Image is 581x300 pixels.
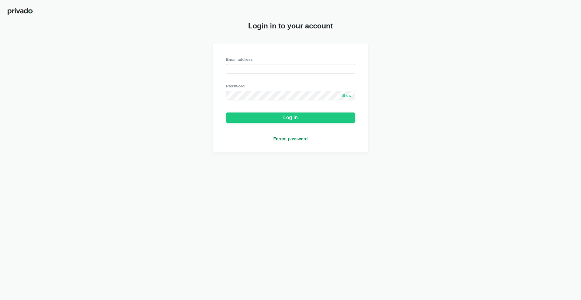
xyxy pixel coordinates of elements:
span: Login in to your account [248,22,333,30]
span: Show [341,93,351,98]
div: Password [226,83,355,89]
button: Log in [226,112,355,123]
a: Forgot password [273,136,308,142]
div: Email address [226,57,355,62]
img: privado-logo [7,7,33,15]
div: Log in [283,115,298,120]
